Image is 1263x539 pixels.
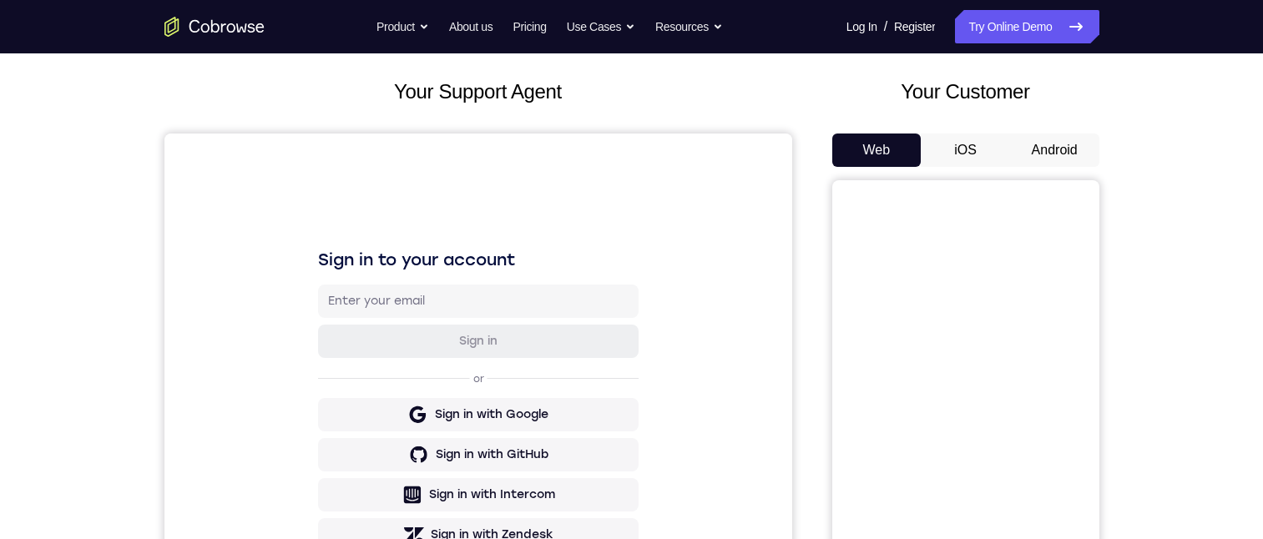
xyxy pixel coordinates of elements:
[1010,133,1099,167] button: Android
[655,10,723,43] button: Resources
[164,77,792,107] h2: Your Support Agent
[449,10,493,43] a: About us
[884,17,887,37] span: /
[921,133,1010,167] button: iOS
[266,393,389,410] div: Sign in with Zendesk
[306,239,323,252] p: or
[265,353,391,370] div: Sign in with Intercom
[270,273,384,290] div: Sign in with Google
[164,17,265,37] a: Go to the home page
[567,10,635,43] button: Use Cases
[832,77,1099,107] h2: Your Customer
[282,432,401,444] a: Create a new account
[154,385,474,418] button: Sign in with Zendesk
[832,133,922,167] button: Web
[894,10,935,43] a: Register
[271,313,384,330] div: Sign in with GitHub
[846,10,877,43] a: Log In
[154,305,474,338] button: Sign in with GitHub
[154,264,474,298] button: Sign in with Google
[376,10,429,43] button: Product
[513,10,546,43] a: Pricing
[955,10,1099,43] a: Try Online Demo
[154,345,474,378] button: Sign in with Intercom
[154,431,474,445] p: Don't have an account?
